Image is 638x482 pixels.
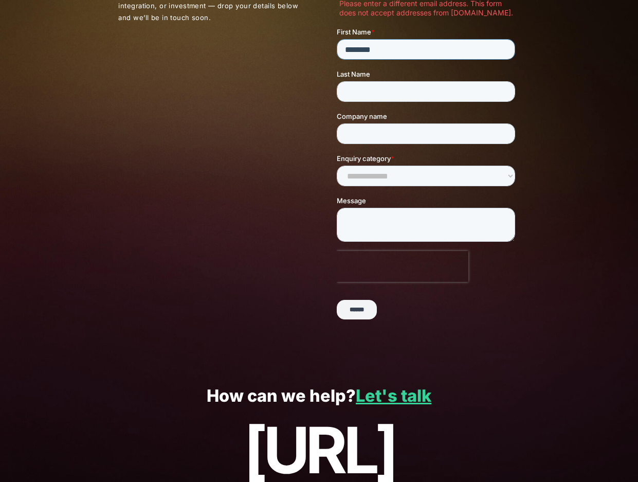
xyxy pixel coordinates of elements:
p: How can we help? [22,387,615,406]
a: Let's talk [356,386,431,406]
